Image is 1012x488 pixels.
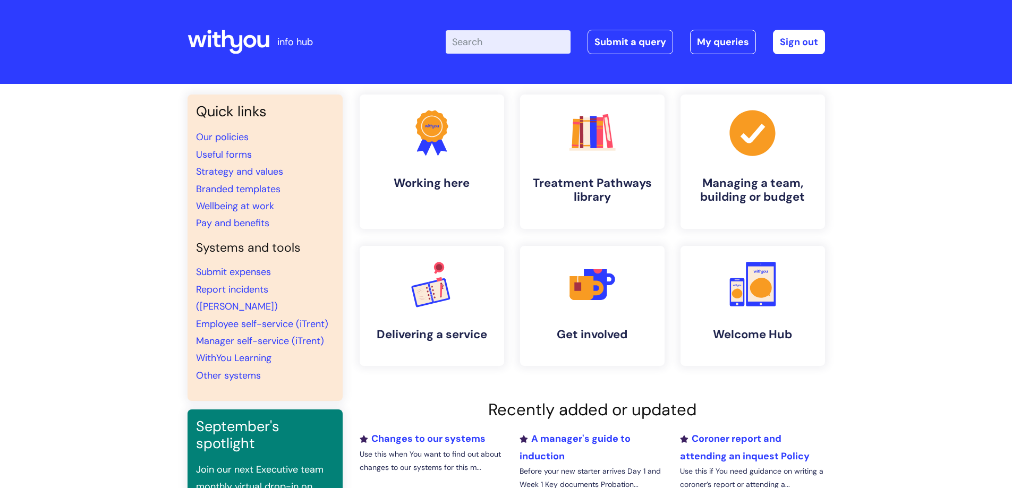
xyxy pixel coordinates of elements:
[360,432,486,445] a: Changes to our systems
[446,30,571,54] input: Search
[196,283,278,313] a: Report incidents ([PERSON_NAME])
[689,328,817,341] h4: Welcome Hub
[588,30,673,54] a: Submit a query
[360,448,504,474] p: Use this when You want to find out about changes to our systems for this m...
[196,217,269,229] a: Pay and benefits
[368,176,496,190] h4: Working here
[196,183,280,195] a: Branded templates
[196,352,271,364] a: WithYou Learning
[196,131,249,143] a: Our policies
[680,432,810,462] a: Coroner report and attending an inquest Policy
[520,246,665,366] a: Get involved
[681,95,825,229] a: Managing a team, building or budget
[446,30,825,54] div: | -
[368,328,496,341] h4: Delivering a service
[360,95,504,229] a: Working here
[277,33,313,50] p: info hub
[196,418,334,452] h3: September's spotlight
[689,176,817,204] h4: Managing a team, building or budget
[196,200,274,212] a: Wellbeing at work
[520,432,631,462] a: A manager's guide to induction
[196,165,283,178] a: Strategy and values
[196,241,334,255] h4: Systems and tools
[196,369,261,382] a: Other systems
[520,95,665,229] a: Treatment Pathways library
[681,246,825,366] a: Welcome Hub
[196,318,328,330] a: Employee self-service (iTrent)
[196,148,252,161] a: Useful forms
[529,176,656,204] h4: Treatment Pathways library
[360,400,825,419] h2: Recently added or updated
[690,30,756,54] a: My queries
[529,328,656,341] h4: Get involved
[196,266,271,278] a: Submit expenses
[196,335,324,347] a: Manager self-service (iTrent)
[196,103,334,120] h3: Quick links
[773,30,825,54] a: Sign out
[360,246,504,366] a: Delivering a service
